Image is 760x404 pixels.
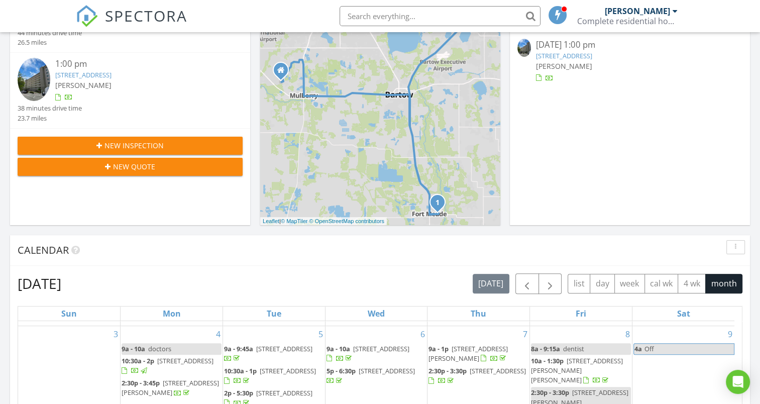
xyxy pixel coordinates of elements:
span: [STREET_ADDRESS] [256,388,312,397]
a: 9a - 10a [STREET_ADDRESS] [327,344,409,363]
span: 2:30p - 3:30p [428,366,467,375]
span: [PERSON_NAME] [536,61,592,71]
a: 9a - 10a [STREET_ADDRESS] [327,343,426,365]
a: © OpenStreetMap contributors [309,218,384,224]
span: 9a - 10a [327,344,350,353]
a: 2:30p - 3:45p [STREET_ADDRESS][PERSON_NAME] [122,377,222,399]
span: 8a - 9:15a [531,344,560,353]
button: Next month [538,273,562,294]
div: 38 minutes drive time [18,104,82,113]
a: 10:30a - 2p [STREET_ADDRESS] [122,356,213,375]
a: Go to August 3, 2025 [112,326,120,342]
span: 9a - 10a [122,344,145,353]
div: 2806 Woodland Meadows Rd, mulberry FL 33860 [281,70,287,76]
span: 2:30p - 3:45p [122,378,160,387]
span: 2p - 5:30p [224,388,253,397]
span: [STREET_ADDRESS] [157,356,213,365]
div: Open Intercom Messenger [726,370,750,394]
div: [DATE] 1:00 pm [536,39,723,51]
span: [STREET_ADDRESS] [260,366,316,375]
button: New Quote [18,158,243,176]
span: [STREET_ADDRESS][PERSON_NAME] [428,344,508,363]
span: doctors [148,344,171,353]
button: [DATE] [473,274,509,293]
button: list [568,274,590,293]
span: Calendar [18,243,69,257]
span: [STREET_ADDRESS][PERSON_NAME] [122,378,219,397]
a: 10a - 1:30p [STREET_ADDRESS][PERSON_NAME][PERSON_NAME] [531,355,631,387]
div: Complete residential home inspections LLC [577,16,678,26]
a: 5p - 6:30p [STREET_ADDRESS] [327,366,415,385]
div: | [260,217,387,226]
span: 10a - 1:30p [531,356,564,365]
span: [STREET_ADDRESS][PERSON_NAME][PERSON_NAME] [531,356,623,384]
div: 1:00 pm [55,58,224,70]
a: 1:00 pm [STREET_ADDRESS] [PERSON_NAME] 38 minutes drive time 23.7 miles [18,58,243,123]
div: [PERSON_NAME] [605,6,670,16]
button: 4 wk [678,274,706,293]
a: Go to August 9, 2025 [726,326,734,342]
button: cal wk [644,274,679,293]
a: Go to August 8, 2025 [623,326,632,342]
a: 2:30p - 3:30p [STREET_ADDRESS] [428,366,526,385]
span: 9a - 9:45a [224,344,253,353]
img: The Best Home Inspection Software - Spectora [76,5,98,27]
a: Monday [161,307,183,321]
span: New Inspection [104,140,164,151]
span: Off [644,344,654,353]
span: dentist [563,344,584,353]
h2: [DATE] [18,273,61,293]
a: 5p - 6:30p [STREET_ADDRESS] [327,365,426,387]
a: Wednesday [366,307,387,321]
span: [STREET_ADDRESS] [359,366,415,375]
i: 1 [436,199,440,207]
button: month [705,274,742,293]
a: 2:30p - 3:30p [STREET_ADDRESS] [428,365,528,387]
a: Go to August 7, 2025 [521,326,529,342]
a: Go to August 6, 2025 [418,326,427,342]
img: 9326953%2Fcover_photos%2FfdSRhc3XXKOiGZLrwHWP%2Fsmall.jpg [517,39,531,57]
a: Leaflet [263,218,279,224]
a: Saturday [675,307,692,321]
a: 10:30a - 1p [STREET_ADDRESS] [224,365,324,387]
a: 9a - 9:45a [STREET_ADDRESS] [224,344,312,363]
span: 10:30a - 2p [122,356,154,365]
span: New Quote [113,161,155,172]
span: 10:30a - 1p [224,366,257,375]
a: 10:30a - 1p [STREET_ADDRESS] [224,366,316,385]
span: 4a [634,344,642,354]
span: 5p - 6:30p [327,366,356,375]
span: [STREET_ADDRESS] [256,344,312,353]
a: [STREET_ADDRESS] [55,70,112,79]
a: © MapTiler [281,218,308,224]
a: 2:30p - 3:45p [STREET_ADDRESS][PERSON_NAME] [122,378,219,397]
a: 10:30a - 2p [STREET_ADDRESS] [122,355,222,377]
div: 26.5 miles [18,38,82,47]
span: 9a - 1p [428,344,449,353]
a: [DATE] 1:00 pm [STREET_ADDRESS] [PERSON_NAME] [517,39,742,83]
div: 44 minutes drive time [18,28,82,38]
a: 9a - 1p [STREET_ADDRESS][PERSON_NAME] [428,343,528,365]
div: 809 E Broadway St, Fort Meade, FL 33841 [438,202,444,208]
a: Friday [574,307,588,321]
a: 9a - 9:45a [STREET_ADDRESS] [224,343,324,365]
a: 9a - 1p [STREET_ADDRESS][PERSON_NAME] [428,344,508,363]
a: Sunday [59,307,79,321]
span: [STREET_ADDRESS] [353,344,409,353]
input: Search everything... [340,6,540,26]
span: SPECTORA [105,5,187,26]
a: Go to August 4, 2025 [214,326,223,342]
button: week [614,274,645,293]
a: [STREET_ADDRESS] [536,51,592,60]
a: 10a - 1:30p [STREET_ADDRESS][PERSON_NAME][PERSON_NAME] [531,356,623,384]
span: [PERSON_NAME] [55,80,112,90]
div: 23.7 miles [18,114,82,123]
button: New Inspection [18,137,243,155]
span: [STREET_ADDRESS] [470,366,526,375]
a: Go to August 5, 2025 [316,326,325,342]
img: 9326953%2Fcover_photos%2FfdSRhc3XXKOiGZLrwHWP%2Fsmall.jpg [18,58,50,101]
a: Tuesday [265,307,283,321]
a: SPECTORA [76,14,187,35]
a: Thursday [469,307,488,321]
button: day [590,274,615,293]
